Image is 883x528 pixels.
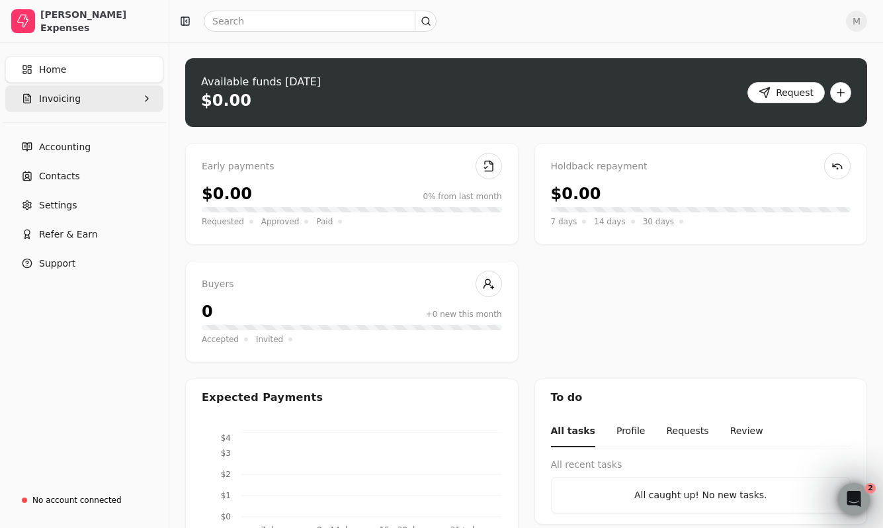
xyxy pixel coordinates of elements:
[551,159,851,174] div: Holdback repayment
[5,85,163,112] button: Invoicing
[202,182,252,206] div: $0.00
[256,333,283,346] span: Invited
[316,215,333,228] span: Paid
[221,512,231,521] tspan: $0
[39,92,81,106] span: Invoicing
[221,433,231,443] tspan: $4
[202,215,244,228] span: Requested
[5,56,163,83] a: Home
[562,488,840,502] div: All caught up! No new tasks.
[5,163,163,189] a: Contacts
[202,159,502,174] div: Early payments
[202,277,502,292] div: Buyers
[666,416,708,447] button: Requests
[846,11,867,32] button: M
[32,494,122,506] div: No account connected
[535,379,867,416] div: To do
[39,63,66,77] span: Home
[5,134,163,160] a: Accounting
[201,74,321,90] div: Available funds [DATE]
[221,470,231,479] tspan: $2
[39,140,91,154] span: Accounting
[40,8,157,34] div: [PERSON_NAME] Expenses
[551,458,851,472] div: All recent tasks
[730,416,763,447] button: Review
[426,308,502,320] div: +0 new this month
[5,221,163,247] button: Refer & Earn
[5,488,163,512] a: No account connected
[202,390,323,406] div: Expected Payments
[643,215,674,228] span: 30 days
[39,198,77,212] span: Settings
[594,215,625,228] span: 14 days
[201,90,251,111] div: $0.00
[865,483,876,494] span: 2
[39,257,75,271] span: Support
[202,333,239,346] span: Accepted
[5,250,163,277] button: Support
[838,483,870,515] iframe: Intercom live chat
[551,416,595,447] button: All tasks
[221,491,231,500] tspan: $1
[39,228,98,242] span: Refer & Earn
[261,215,300,228] span: Approved
[202,300,213,324] div: 0
[551,215,577,228] span: 7 days
[616,416,646,447] button: Profile
[204,11,437,32] input: Search
[5,192,163,218] a: Settings
[423,191,502,202] div: 0% from last month
[221,449,231,458] tspan: $3
[551,182,601,206] div: $0.00
[747,82,825,103] button: Request
[39,169,80,183] span: Contacts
